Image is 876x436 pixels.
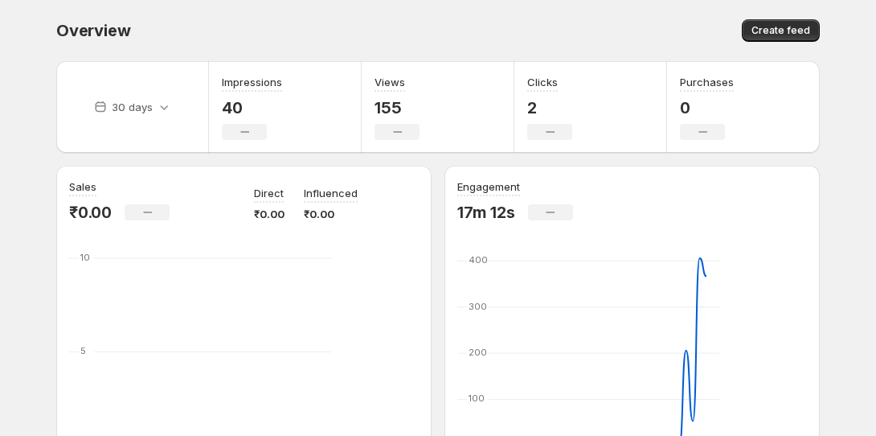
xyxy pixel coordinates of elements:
[527,98,572,117] p: 2
[56,21,130,40] span: Overview
[222,74,282,90] h3: Impressions
[80,346,86,357] text: 5
[69,203,112,222] p: ₹0.00
[457,179,520,195] h3: Engagement
[469,393,485,405] text: 100
[469,347,487,358] text: 200
[680,98,734,117] p: 0
[751,24,810,37] span: Create feed
[254,185,284,201] p: Direct
[457,203,515,222] p: 17m 12s
[304,185,358,201] p: Influenced
[254,206,284,222] p: ₹0.00
[469,254,488,265] text: 400
[69,179,96,195] h3: Sales
[375,74,405,90] h3: Views
[742,19,820,42] button: Create feed
[527,74,558,90] h3: Clicks
[469,301,487,312] text: 300
[222,98,282,117] p: 40
[304,206,358,222] p: ₹0.00
[375,98,420,117] p: 155
[680,74,734,90] h3: Purchases
[112,99,153,115] p: 30 days
[80,252,90,263] text: 10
